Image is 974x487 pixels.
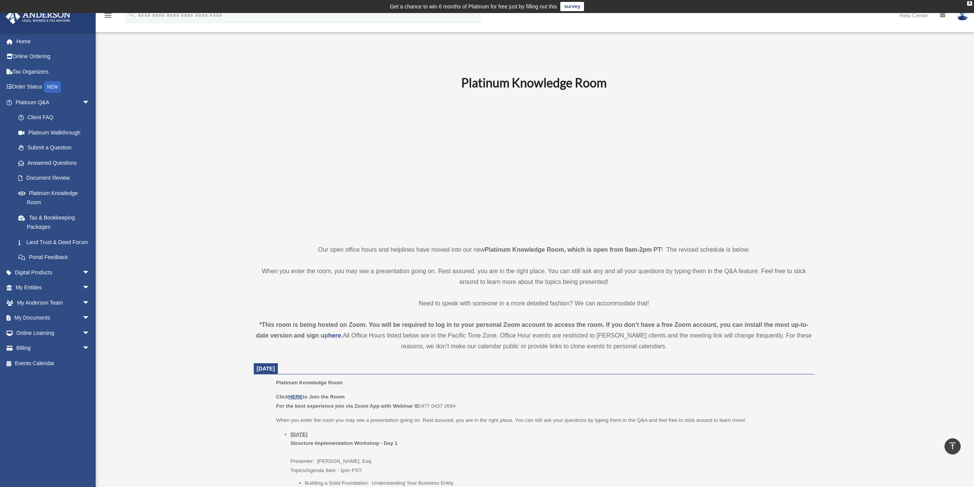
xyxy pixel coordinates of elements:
[254,320,814,352] div: All Office Hours listed below are in the Pacific Time Zone. Office Hour events are restricted to ...
[82,325,98,341] span: arrow_drop_down
[5,310,101,326] a: My Documentsarrow_drop_down
[11,125,101,140] a: Platinum Walkthrough
[276,394,344,400] b: Click to Join the Room
[945,438,961,454] a: vertical_align_top
[276,416,809,425] p: When you enter the room you may see a presentation going on. Rest assured, you are in the right p...
[82,265,98,280] span: arrow_drop_down
[128,10,136,19] i: search
[5,325,101,341] a: Online Learningarrow_drop_down
[11,250,101,265] a: Portal Feedback
[254,298,814,309] p: Need to speak with someone in a more detailed fashion? We can accommodate that!
[5,280,101,295] a: My Entitiesarrow_drop_down
[256,321,809,339] strong: *This room is being hosted on Zoom. You will be required to log in to your personal Zoom account ...
[5,79,101,95] a: Order StatusNEW
[5,341,101,356] a: Billingarrow_drop_down
[103,13,113,20] a: menu
[257,366,275,372] span: [DATE]
[5,356,101,371] a: Events Calendar
[11,155,101,171] a: Answered Questions
[11,140,101,156] a: Submit a Question
[103,11,113,20] i: menu
[5,265,101,280] a: Digital Productsarrow_drop_down
[11,234,101,250] a: Land Trust & Deed Forum
[11,210,101,234] a: Tax & Bookkeeping Packages
[5,34,101,49] a: Home
[967,1,972,6] div: close
[11,171,101,186] a: Document Review
[5,295,101,310] a: My Anderson Teamarrow_drop_down
[276,380,343,385] span: Platinum Knowledge Room
[419,101,649,230] iframe: 231110_Toby_KnowledgeRoom
[82,95,98,110] span: arrow_drop_down
[290,440,398,446] b: Structure Implementation Workshop - Day 1
[276,403,421,409] b: For the best experience join via Zoom App with Webinar ID:
[82,280,98,296] span: arrow_drop_down
[290,431,308,437] u: [DATE]
[461,75,607,90] b: Platinum Knowledge Room
[254,244,814,255] p: Our open office hours and helplines have moved into our new ! The revised schedule is below.
[82,295,98,311] span: arrow_drop_down
[5,95,101,110] a: Platinum Q&Aarrow_drop_down
[288,394,302,400] a: HERE
[82,310,98,326] span: arrow_drop_down
[276,392,809,410] p: 977 0437 2694
[560,2,584,11] a: survey
[11,110,101,125] a: Client FAQ
[957,10,968,21] img: User Pic
[254,266,814,287] p: When you enter the room, you may see a presentation going on. Rest assured, you are in the right ...
[341,332,343,339] strong: .
[948,441,957,451] i: vertical_align_top
[11,185,98,210] a: Platinum Knowledge Room
[44,81,61,93] div: NEW
[5,64,101,79] a: Tax Organizers
[328,332,341,339] a: here
[390,2,557,11] div: Get a chance to win 6 months of Platinum for free just by filling out this
[82,341,98,356] span: arrow_drop_down
[485,246,661,253] strong: Platinum Knowledge Room, which is open from 9am-2pm PT
[5,49,101,64] a: Online Ordering
[3,9,73,24] img: Anderson Advisors Platinum Portal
